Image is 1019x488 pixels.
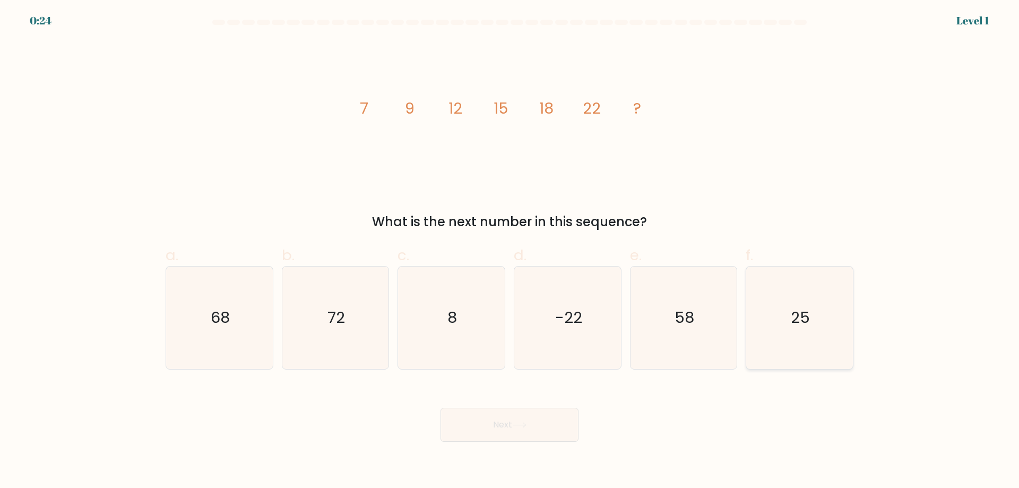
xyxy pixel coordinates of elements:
[746,245,753,266] span: f.
[675,307,694,328] text: 58
[633,98,641,119] tspan: ?
[583,98,601,119] tspan: 22
[327,307,345,328] text: 72
[539,98,554,119] tspan: 18
[30,13,51,29] div: 0:24
[360,98,368,119] tspan: 7
[791,307,810,328] text: 25
[448,307,457,328] text: 8
[211,307,230,328] text: 68
[441,408,578,442] button: Next
[630,245,642,266] span: e.
[494,98,508,119] tspan: 15
[514,245,526,266] span: d.
[956,13,989,29] div: Level 1
[282,245,295,266] span: b.
[405,98,414,119] tspan: 9
[398,245,409,266] span: c.
[555,307,582,328] text: -22
[448,98,462,119] tspan: 12
[172,212,847,232] div: What is the next number in this sequence?
[166,245,178,266] span: a.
